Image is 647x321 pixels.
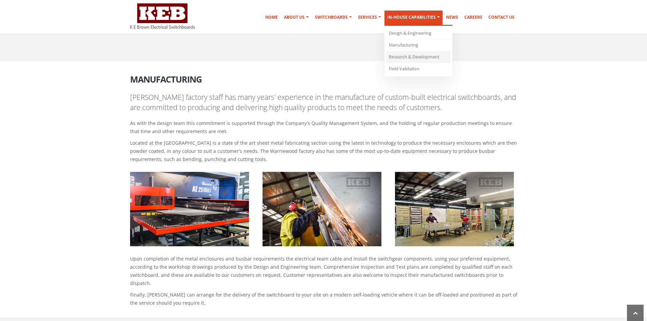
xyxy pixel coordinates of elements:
a: Research & Development [386,51,451,63]
p: Finally, [PERSON_NAME] can arrange for the delivery of the switchboard to your site on a modern s... [130,291,517,307]
img: K E Brown Electrical Switchboards [130,3,195,29]
a: About Us [281,11,311,24]
a: Home [263,11,281,24]
a: Field Validation [386,63,451,75]
a: Manufacturing [386,39,451,51]
h2: Manufacturing [130,70,517,84]
a: Careers [462,11,485,24]
a: Design & Engineering [386,28,451,39]
p: [PERSON_NAME] factory staff has many years' experience in the manufacture of custom-built electri... [130,92,517,112]
a: Services [355,11,384,24]
a: News [443,11,461,24]
a: In-house Capabilities [384,11,443,26]
p: As with the design team this commitment is supported through the Company's Quality Management Sys... [130,119,517,136]
a: Contact Us [486,11,517,24]
p: Located at the [GEOGRAPHIC_DATA] is a state of the art sheet metal fabricating section using the ... [130,139,517,163]
a: Switchboards [312,11,355,24]
p: Upon completion of the metal enclosures and busbar requirements the electrical team cable and ins... [130,255,517,287]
